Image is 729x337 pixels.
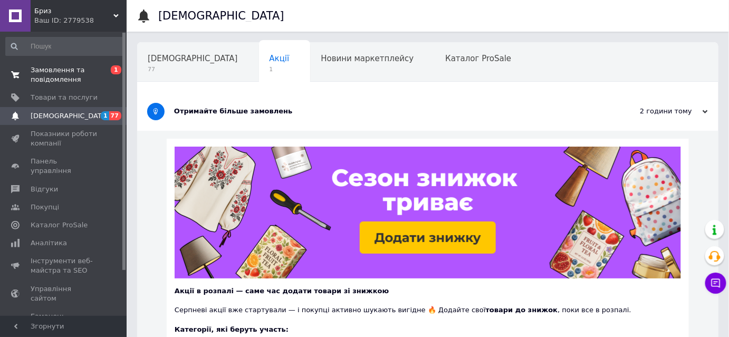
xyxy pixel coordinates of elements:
span: 77 [148,65,238,73]
input: Пошук [5,37,124,56]
span: Замовлення та повідомлення [31,65,98,84]
div: Серпневі акції вже стартували — і покупці активно шукають вигідне 🔥 Додайте свої , поки все в роз... [175,296,681,315]
span: Акції [270,54,290,63]
span: Показники роботи компанії [31,129,98,148]
span: Аналітика [31,238,67,248]
div: Отримайте більше замовлень [174,107,602,116]
span: [DEMOGRAPHIC_DATA] [148,54,238,63]
div: 2 години тому [602,107,708,116]
span: Гаманець компанії [31,312,98,331]
span: Бриз [34,6,113,16]
span: Відгуки [31,185,58,194]
span: Панель управління [31,157,98,176]
span: 1 [101,111,109,120]
span: Інструменти веб-майстра та SEO [31,256,98,275]
span: [DEMOGRAPHIC_DATA] [31,111,109,121]
span: Новини маркетплейсу [321,54,414,63]
span: 77 [109,111,121,120]
span: Товари та послуги [31,93,98,102]
button: Чат з покупцем [705,273,726,294]
span: Покупці [31,203,59,212]
span: 1 [270,65,290,73]
span: Управління сайтом [31,284,98,303]
div: Ваш ID: 2779538 [34,16,127,25]
b: товари до знижок [486,306,558,314]
span: Каталог ProSale [31,220,88,230]
b: Акції в розпалі — саме час додати товари зі знижкою [175,287,389,295]
b: Категорії, які беруть участь: [175,325,289,333]
span: Каталог ProSale [445,54,511,63]
h1: [DEMOGRAPHIC_DATA] [158,9,284,22]
span: 1 [111,65,121,74]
